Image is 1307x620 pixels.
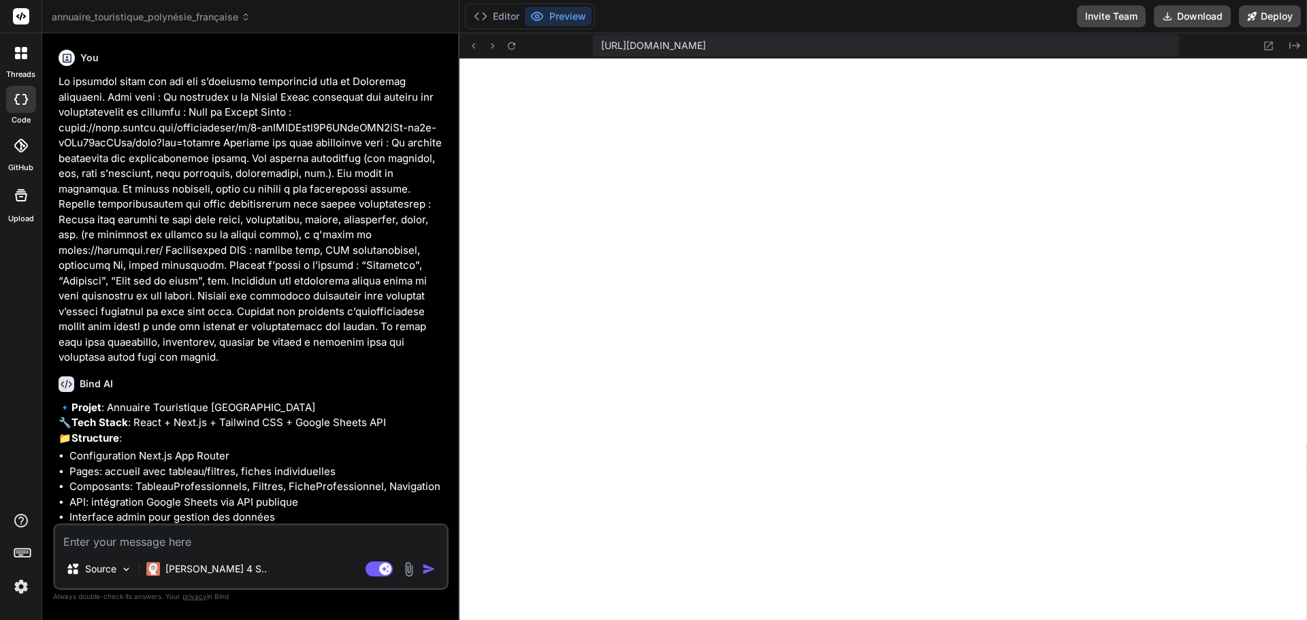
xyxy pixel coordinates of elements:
[69,495,446,510] li: API: intégration Google Sheets via API publique
[8,162,33,174] label: GitHub
[69,479,446,495] li: Composants: TableauProfessionnels, Filtres, FicheProfessionnel, Navigation
[53,590,449,603] p: Always double-check its answers. Your in Bind
[601,39,706,52] span: [URL][DOMAIN_NAME]
[459,59,1307,620] iframe: Preview
[468,7,525,26] button: Editor
[71,416,128,429] strong: Tech Stack
[52,10,251,24] span: annuaire_touristique_polynésie_française
[8,213,34,225] label: Upload
[69,448,446,464] li: Configuration Next.js App Router
[69,464,446,480] li: Pages: accueil avec tableau/filtres, fiches individuelles
[1077,5,1146,27] button: Invite Team
[165,562,267,576] p: [PERSON_NAME] 4 S..
[525,7,592,26] button: Preview
[1239,5,1301,27] button: Deploy
[182,592,207,600] span: privacy
[401,561,417,577] img: attachment
[10,575,33,598] img: settings
[12,114,31,126] label: code
[80,377,113,391] h6: Bind AI
[120,564,132,575] img: Pick Models
[59,400,446,446] p: 🔹 : Annuaire Touristique [GEOGRAPHIC_DATA] 🔧 : React + Next.js + Tailwind CSS + Google Sheets API...
[6,69,35,80] label: threads
[69,510,446,525] li: Interface admin pour gestion des données
[80,51,99,65] h6: You
[1154,5,1231,27] button: Download
[59,74,446,365] p: Lo ipsumdol sitam con adi eli s’doeiusmo temporincid utla et Doloremag aliquaeni. Admi veni : Qu ...
[85,562,116,576] p: Source
[71,431,119,444] strong: Structure
[71,401,101,414] strong: Projet
[422,562,436,576] img: icon
[146,562,160,576] img: Claude 4 Sonnet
